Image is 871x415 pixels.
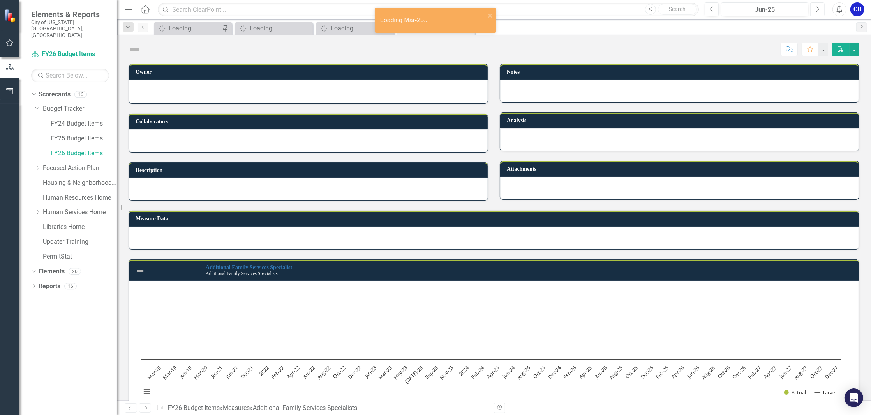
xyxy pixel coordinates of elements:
a: FY26 Budget Items [31,50,109,59]
a: FY26 Budget Items [51,149,117,158]
a: Budget Tracker [43,105,117,114]
text: Jun-24 [501,364,517,380]
h3: Attachments [507,166,855,172]
div: Additional Family Services Specialists [253,404,357,411]
text: Apr-27 [762,364,778,380]
text: Dec-24 [547,364,563,381]
text: Mar-18 [161,364,178,381]
div: Open Intercom Messenger [845,388,863,407]
text: Dec-27 [823,364,839,380]
img: Not Defined [136,266,145,276]
text: Aug-25 [608,364,624,381]
button: close [488,11,493,20]
h3: Owner [136,69,484,75]
h3: Measure Data [136,216,855,222]
div: 16 [74,91,87,98]
img: Not Defined [129,43,141,56]
a: FY26 Budget Items [167,404,220,411]
img: ClearPoint Strategy [4,9,18,22]
text: Mar-20 [192,364,208,381]
text: Oct-26 [716,364,732,380]
text: Dec-26 [731,364,747,380]
div: Loading... [331,23,392,33]
a: Human Resources Home [43,193,117,202]
text: Jun-27 [778,364,793,380]
text: Feb-24 [469,364,486,381]
div: 26 [69,268,81,275]
div: Loading... [169,23,220,33]
a: Human Services Home [43,208,117,217]
div: Loading... [250,23,311,33]
div: Jun-25 [724,5,806,14]
text: Aug-26 [700,364,716,381]
a: Housing & Neighborhood Preservation Home [43,179,117,188]
text: 2024 [457,364,470,377]
text: Nov-23 [438,364,455,381]
div: Chart. Highcharts interactive chart. [137,287,851,404]
text: Sep-23 [423,364,439,380]
text: Jan-23 [362,364,378,380]
span: Search [669,6,686,12]
text: 2022 [257,364,270,377]
text: Jun-21 [224,364,239,380]
a: Elements [39,267,65,276]
div: » » [156,404,488,413]
text: Jan-21 [208,364,224,380]
a: Updater Training [43,238,117,247]
text: Mar-15 [146,364,162,381]
small: City of [US_STATE][GEOGRAPHIC_DATA], [GEOGRAPHIC_DATA] [31,19,109,38]
button: Search [658,4,697,15]
a: Reports [39,282,60,291]
text: Jun-19 [178,364,193,380]
text: Apr-25 [578,364,593,380]
input: Search ClearPoint... [158,3,698,16]
h3: Collaborators [136,119,484,124]
text: Apr-26 [670,364,686,380]
text: Oct-27 [808,364,824,380]
div: Loading Mar-25... [380,16,485,25]
text: [DATE]-23 [403,364,424,385]
small: Additional Family Services Specialists [206,271,278,276]
button: CB [850,2,864,16]
div: 16 [64,283,77,289]
a: Libraries Home [43,223,117,232]
a: Loading... [318,23,392,33]
input: Search Below... [31,69,109,82]
button: Show Actual [784,389,806,396]
button: Jun-25 [721,2,808,16]
text: Oct-25 [624,364,639,380]
text: Aug-24 [515,364,532,381]
h3: Description [136,167,484,173]
text: Dec-21 [239,364,255,380]
text: Feb-25 [562,364,578,380]
text: Aug-27 [792,364,809,381]
a: Loading... [156,23,220,33]
text: Feb-26 [654,364,670,380]
text: Oct-24 [531,364,547,380]
text: May-23 [392,364,409,381]
button: View chart menu, Chart [141,386,152,397]
text: Target [822,389,837,396]
span: Elements & Reports [31,10,109,19]
text: Jun-22 [301,364,316,380]
text: Jun-26 [685,364,701,380]
h3: Notes [507,69,855,75]
svg: Interactive chart [137,287,845,404]
text: Jun-25 [593,364,608,380]
text: Aug-22 [316,364,332,381]
text: Dec-25 [639,364,655,380]
a: Loading... [237,23,311,33]
button: Show Target [815,389,837,396]
a: FY24 Budget Items [51,119,117,128]
text: Apr-22 [285,364,301,380]
h3: Analysis [507,117,855,123]
text: Dec-22 [346,364,362,380]
text: Apr-24 [485,364,501,380]
text: Feb-22 [270,364,286,380]
a: Scorecards [39,90,71,99]
a: Focused Action Plan [43,164,117,173]
a: PermitStat [43,252,117,261]
text: Oct-22 [331,364,347,380]
text: Mar-23 [377,364,393,381]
